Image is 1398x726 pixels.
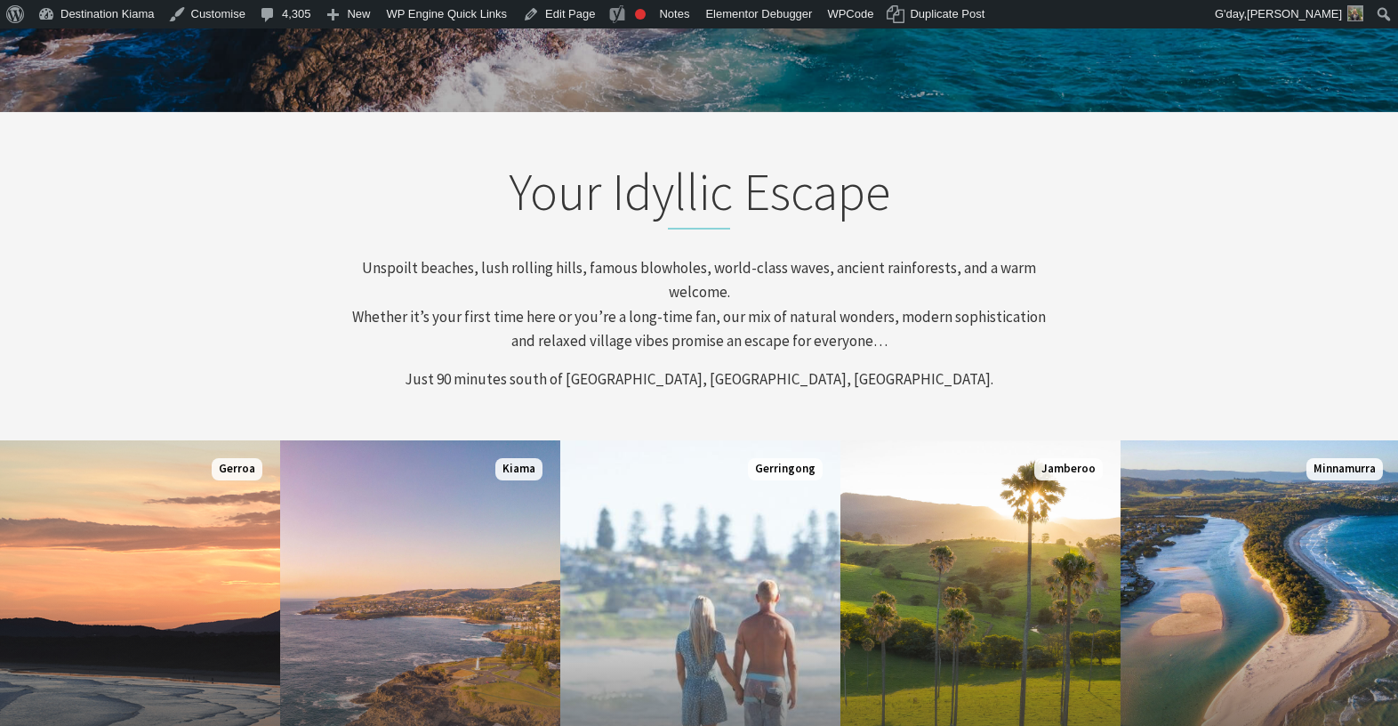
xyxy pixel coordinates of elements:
[350,161,1048,230] h2: Your Idyllic Escape
[495,458,542,480] span: Kiama
[1347,5,1363,21] img: Theresa-Mullan-1-30x30.png
[748,458,823,480] span: Gerringong
[1247,7,1342,20] span: [PERSON_NAME]
[1306,458,1383,480] span: Minnamurra
[212,458,262,480] span: Gerroa
[1034,458,1103,480] span: Jamberoo
[635,9,646,20] div: Focus keyphrase not set
[350,256,1048,353] p: Unspoilt beaches, lush rolling hills, famous blowholes, world-class waves, ancient rainforests, a...
[350,367,1048,391] p: Just 90 minutes south of [GEOGRAPHIC_DATA], [GEOGRAPHIC_DATA], [GEOGRAPHIC_DATA].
